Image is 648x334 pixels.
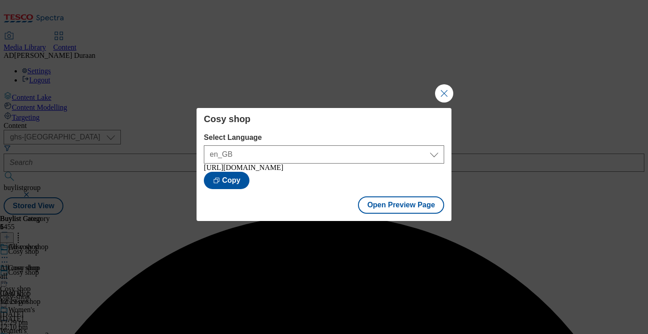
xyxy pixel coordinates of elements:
[204,172,249,189] button: Copy
[358,196,444,214] button: Open Preview Page
[204,113,444,124] h4: Cosy shop
[197,108,451,221] div: Modal
[435,84,453,103] button: Close Modal
[204,134,444,142] label: Select Language
[204,164,444,172] div: [URL][DOMAIN_NAME]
